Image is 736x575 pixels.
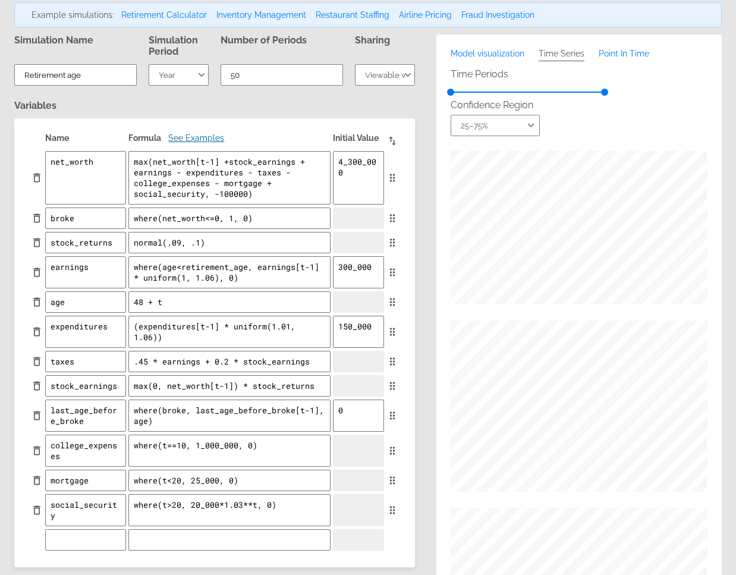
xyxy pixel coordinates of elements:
[355,34,390,46] h3: Sharing
[451,100,540,115] label: Confidence Region
[45,133,126,143] p: Name
[45,351,126,372] textarea: taxes
[128,400,330,432] textarea: where(broke, last_age_before_broke[t-1], age)
[333,151,384,205] textarea: 4_300_000
[14,100,415,111] h3: Variables
[45,494,126,526] textarea: social_security
[539,49,584,61] span: Time Series
[149,34,209,57] h3: Simulation Period
[216,10,306,20] a: Inventory Management
[14,34,93,46] h3: Simulation Name
[45,400,126,432] textarea: last_age_before_broke
[128,208,330,229] textarea: where(net_worth<=0, 1, 0)
[45,435,126,467] textarea: college_expenses
[333,256,384,288] textarea: 300_000
[128,351,330,372] textarea: .45 * earnings + 0.2 * stock_earnings
[333,133,384,143] p: Initial Value
[45,470,126,491] textarea: mortgage
[128,494,330,526] textarea: where(t>20, 20_000*1.03**t, 0)
[451,70,605,84] label: Time Periods
[14,64,137,86] input: Unnamed Simulation
[451,49,524,58] span: Model visualization
[128,256,330,288] textarea: where(age<retirement_age, earnings[t-1] * uniform(1, 1.06), 0)
[128,291,330,313] textarea: 48 + t
[128,316,330,348] textarea: (expenditures[t-1] * uniform(1.01, 1.06))
[45,208,126,229] textarea: broke
[45,291,126,313] textarea: age
[168,133,224,143] button: See Examples
[461,10,534,20] a: Fraud Investigation
[128,133,330,143] p: Formula
[45,375,126,397] textarea: stock_earnings
[333,316,384,348] textarea: 150_000
[128,470,330,491] textarea: where(t<20, 25_000, 0)
[121,10,207,20] a: Retirement Calculator
[128,375,330,397] textarea: max(0, net_worth[t-1]) * stock_returns
[128,232,330,253] textarea: normal(.09, .1)
[333,400,384,432] textarea: 0
[45,256,126,288] textarea: earnings
[221,34,307,46] h3: Number of Periods
[45,232,126,253] textarea: stock_returns
[45,151,126,205] textarea: net_worth
[399,10,452,20] a: Airline Pricing
[45,316,126,348] textarea: expenditures
[32,10,114,20] span: Example simulations:
[599,49,649,58] span: Point In Time
[316,10,389,20] a: Restaurant Staffing
[128,435,330,467] textarea: where(t==10, 1_000_000, 0)
[128,151,330,205] textarea: max(net_worth[t-1] +stock_earnings + earnings - expenditures - taxes - college_expenses - mortgag...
